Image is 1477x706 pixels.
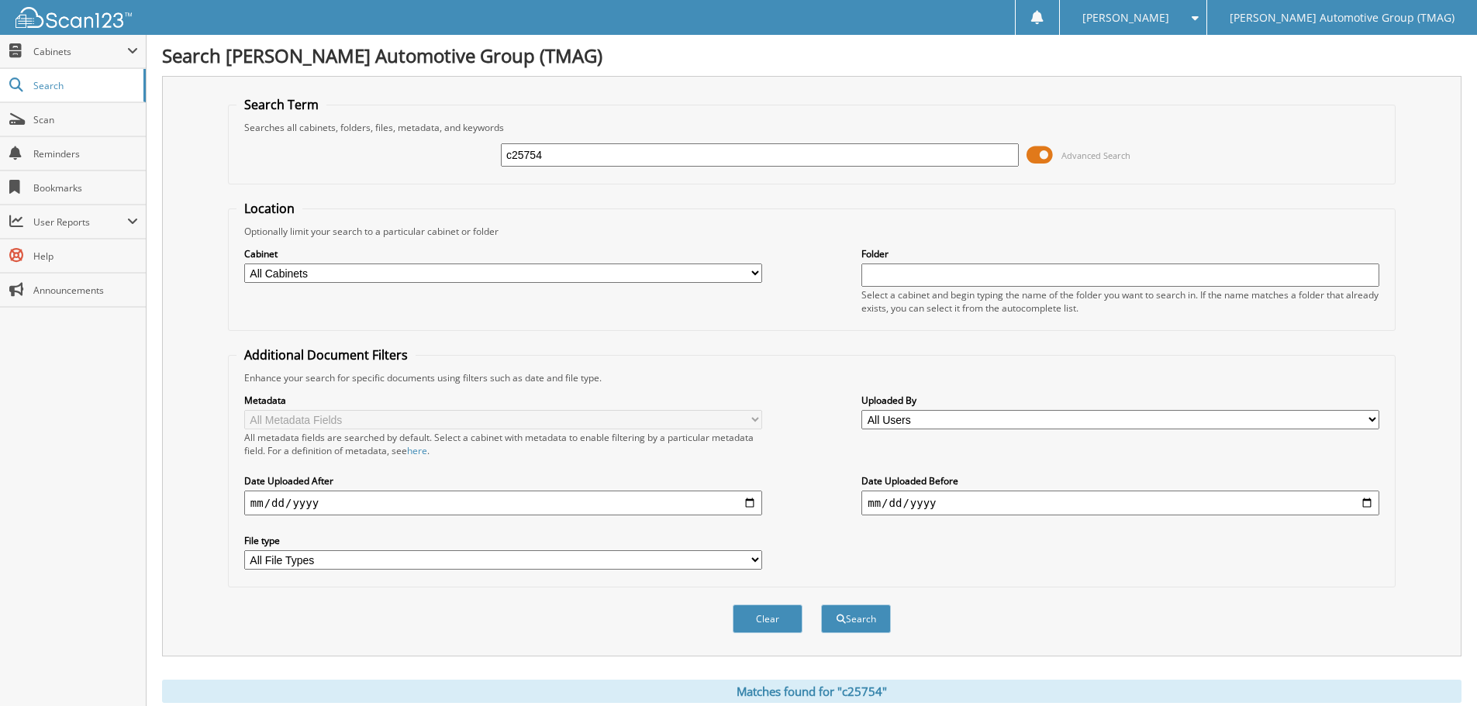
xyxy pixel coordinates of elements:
[33,45,127,58] span: Cabinets
[33,215,127,229] span: User Reports
[733,604,802,633] button: Clear
[861,394,1379,407] label: Uploaded By
[16,7,132,28] img: scan123-logo-white.svg
[236,346,416,363] legend: Additional Document Filters
[236,121,1387,134] div: Searches all cabinets, folders, files, metadata, and keywords
[407,444,427,457] a: here
[236,371,1387,384] div: Enhance your search for specific documents using filters such as date and file type.
[162,43,1461,68] h1: Search [PERSON_NAME] Automotive Group (TMAG)
[244,474,762,487] label: Date Uploaded After
[244,491,762,515] input: start
[861,288,1379,315] div: Select a cabinet and begin typing the name of the folder you want to search in. If the name match...
[1061,150,1130,161] span: Advanced Search
[861,491,1379,515] input: end
[33,250,138,263] span: Help
[162,680,1461,703] div: Matches found for "c25754"
[33,147,138,160] span: Reminders
[236,96,326,113] legend: Search Term
[821,604,891,633] button: Search
[33,79,136,92] span: Search
[861,247,1379,260] label: Folder
[1082,13,1169,22] span: [PERSON_NAME]
[236,225,1387,238] div: Optionally limit your search to a particular cabinet or folder
[244,394,762,407] label: Metadata
[861,474,1379,487] label: Date Uploaded Before
[244,247,762,260] label: Cabinet
[33,113,138,126] span: Scan
[236,200,302,217] legend: Location
[244,534,762,547] label: File type
[1230,13,1455,22] span: [PERSON_NAME] Automotive Group (TMAG)
[33,181,138,195] span: Bookmarks
[244,431,762,457] div: All metadata fields are searched by default. Select a cabinet with metadata to enable filtering b...
[33,284,138,297] span: Announcements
